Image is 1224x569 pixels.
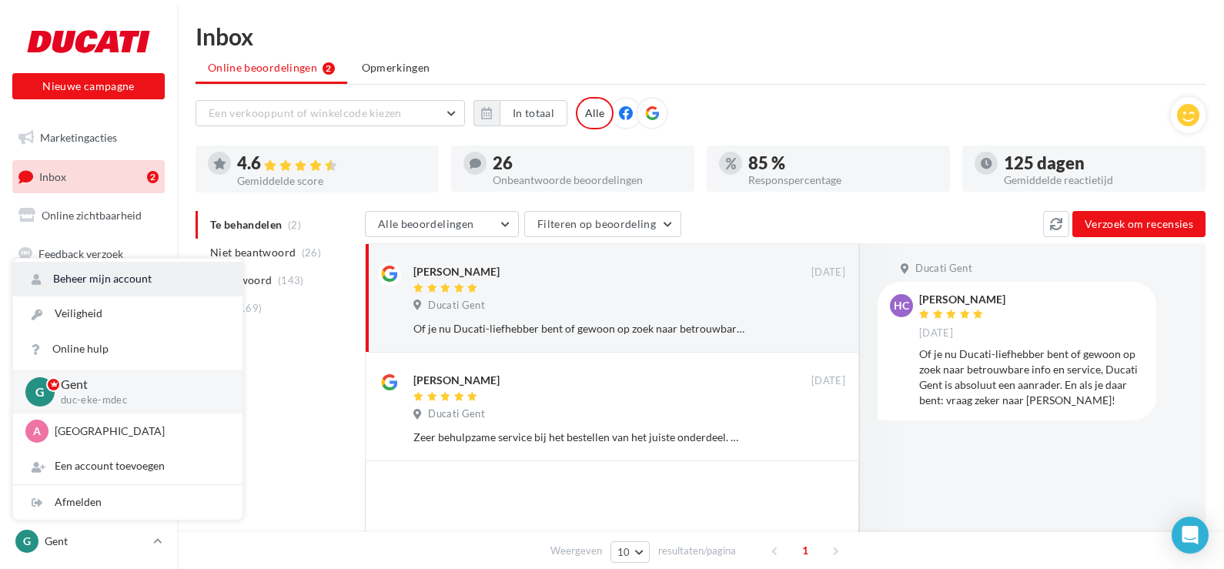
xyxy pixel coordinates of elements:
a: G Gent [12,527,165,556]
span: (143) [278,274,304,286]
span: A [33,423,41,439]
div: 4.6 [237,155,426,172]
a: Contacten [9,314,168,346]
button: In totaal [473,100,567,126]
button: Nieuwe campagne [12,73,165,99]
span: Inbox [39,169,66,182]
span: Een verkooppunt of winkelcode kiezen [209,106,402,119]
span: Weergeven [550,544,602,558]
div: Gemiddelde score [237,176,426,186]
button: Een verkooppunt of winkelcode kiezen [196,100,465,126]
span: Ducati Gent [428,299,485,313]
span: Alle beoordelingen [378,217,473,230]
span: (169) [236,302,263,314]
div: Of je nu Ducati-liefhebber bent of gewoon op zoek naar betrouwbare info en service, Ducati Gent i... [919,346,1144,408]
span: HC [894,298,909,313]
span: Feedback verzoek [38,247,123,260]
div: Zeer behulpzame service bij het bestellen van het juiste onderdeel. Het werd ter plaatse geïnstal... [413,430,745,445]
span: G [23,534,31,549]
a: Mediabibliotheek [9,353,168,385]
div: Alle [576,97,614,129]
a: Online hulp [13,332,242,367]
a: Campagnes [9,276,168,309]
span: 10 [617,546,630,558]
button: 10 [610,541,650,563]
button: In totaal [500,100,567,126]
div: Of je nu Ducati-liefhebber bent of gewoon op zoek naar betrouwbare info en service, Ducati Gent i... [413,321,745,336]
span: Marketingacties [40,131,117,144]
div: Gemiddelde reactietijd [1004,175,1193,186]
div: Inbox [196,25,1206,48]
a: Kalender [9,391,168,423]
div: Afmelden [13,485,242,520]
div: [PERSON_NAME] [413,373,500,388]
span: [DATE] [811,374,845,388]
div: Open Intercom Messenger [1172,517,1209,554]
div: 26 [493,155,682,172]
a: Online zichtbaarheid [9,199,168,232]
p: duc-eke-mdec [61,393,218,407]
div: Onbeantwoorde beoordelingen [493,175,682,186]
span: Ducati Gent [428,407,485,421]
span: Online zichtbaarheid [42,209,142,222]
div: 85 % [748,155,938,172]
button: Alle beoordelingen [365,211,519,237]
p: Gent [61,376,218,393]
span: Niet beantwoord [210,245,296,260]
span: resultaten/pagina [658,544,736,558]
a: Marketingacties [9,122,168,154]
button: Filteren op beoordeling [524,211,681,237]
div: 125 dagen [1004,155,1193,172]
span: (26) [302,246,321,259]
div: [PERSON_NAME] [919,294,1005,305]
a: Feedback verzoek [9,238,168,270]
span: G [35,383,45,400]
div: Responspercentage [748,175,938,186]
a: Inbox2 [9,160,168,193]
div: 2 [147,171,159,183]
a: Veiligheid [13,296,242,331]
div: [PERSON_NAME] [413,264,500,279]
span: Ducati Gent [915,262,972,276]
a: Beheer mijn account [13,262,242,296]
p: [GEOGRAPHIC_DATA] [55,423,224,439]
span: [DATE] [919,326,953,340]
button: Verzoek om recensies [1072,211,1206,237]
span: Opmerkingen [362,60,430,75]
span: 1 [793,538,818,563]
span: [DATE] [811,266,845,279]
div: Een account toevoegen [13,449,242,484]
p: Gent [45,534,147,549]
